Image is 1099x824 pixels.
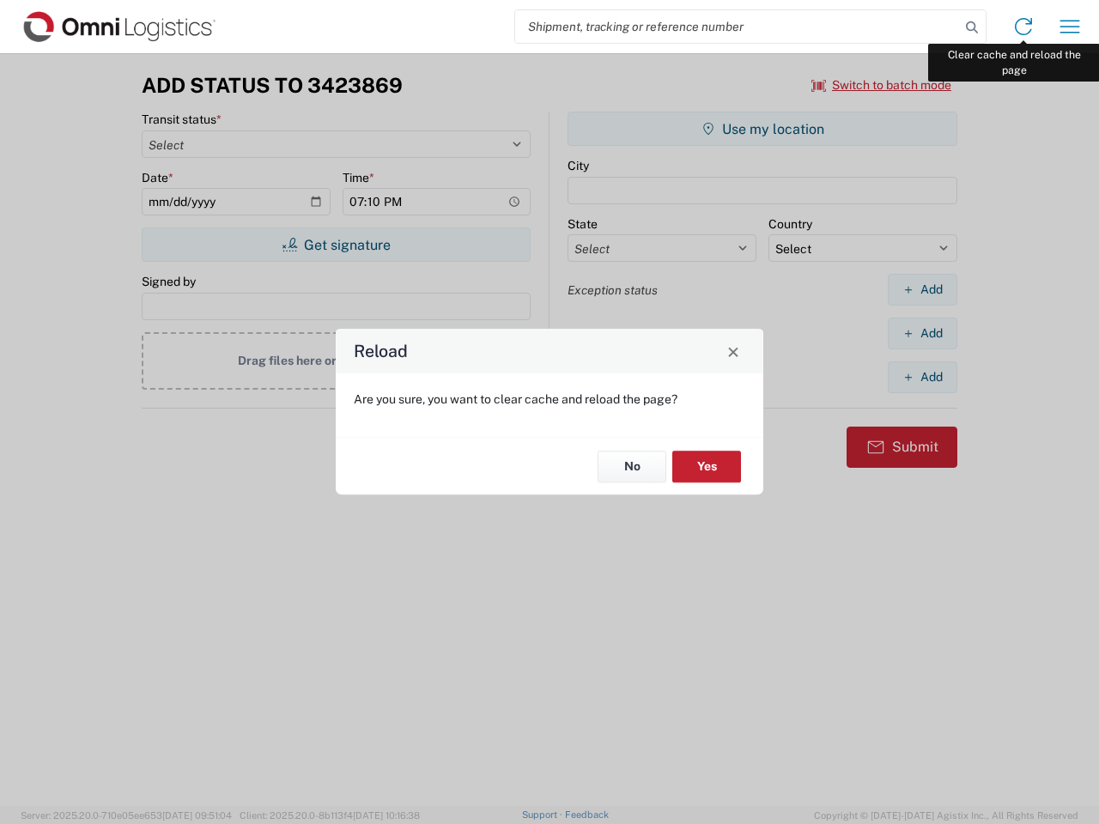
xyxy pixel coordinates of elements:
input: Shipment, tracking or reference number [515,10,960,43]
button: Yes [672,451,741,482]
h4: Reload [354,339,408,364]
button: Close [721,339,745,363]
button: No [598,451,666,482]
p: Are you sure, you want to clear cache and reload the page? [354,391,745,407]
